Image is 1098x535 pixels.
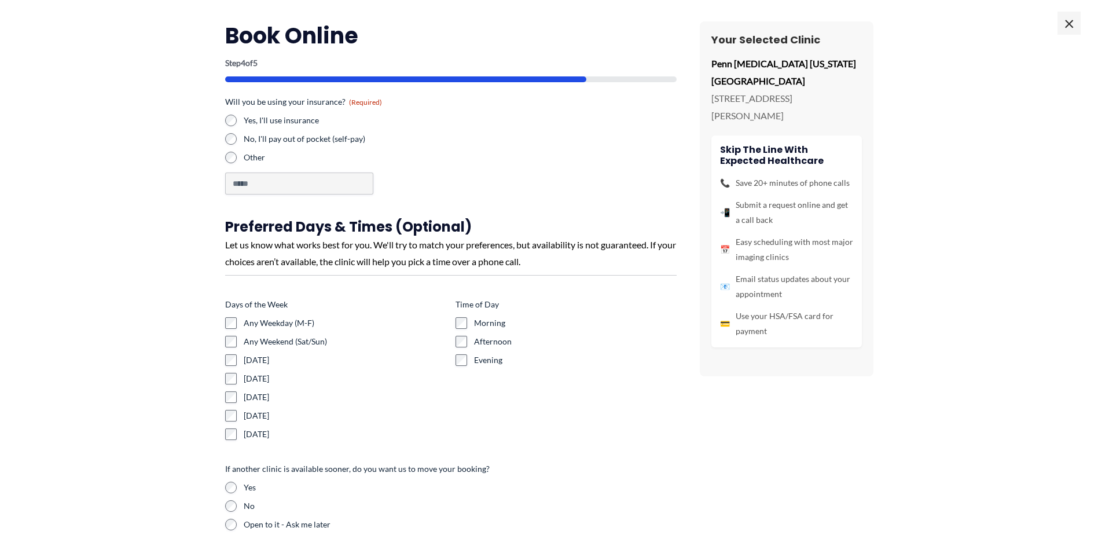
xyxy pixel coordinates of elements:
[720,316,730,331] span: 💳
[720,175,730,190] span: 📞
[244,115,446,126] label: Yes, I'll use insurance
[241,58,245,68] span: 4
[225,463,490,475] legend: If another clinic is available sooner, do you want us to move your booking?
[1057,12,1081,35] span: ×
[711,55,862,89] p: Penn [MEDICAL_DATA] [US_STATE][GEOGRAPHIC_DATA]
[225,173,373,195] input: Other Choice, please specify
[225,21,677,50] h2: Book Online
[225,236,677,270] div: Let us know what works best for you. We'll try to match your preferences, but availability is not...
[244,133,446,145] label: No, I'll pay out of pocket (self-pay)
[720,242,730,257] span: 📅
[720,279,730,294] span: 📧
[720,175,853,190] li: Save 20+ minutes of phone calls
[349,98,382,107] span: (Required)
[244,482,677,493] label: Yes
[244,336,446,347] label: Any Weekend (Sat/Sun)
[474,336,677,347] label: Afternoon
[720,144,853,166] h4: Skip the line with Expected Healthcare
[244,354,446,366] label: [DATE]
[244,519,677,530] label: Open to it - Ask me later
[244,317,446,329] label: Any Weekday (M-F)
[225,96,382,108] legend: Will you be using your insurance?
[253,58,258,68] span: 5
[456,299,499,310] legend: Time of Day
[474,354,677,366] label: Evening
[244,428,446,440] label: [DATE]
[720,205,730,220] span: 📲
[720,234,853,265] li: Easy scheduling with most major imaging clinics
[720,272,853,302] li: Email status updates about your appointment
[720,197,853,228] li: Submit a request online and get a call back
[244,391,446,403] label: [DATE]
[720,309,853,339] li: Use your HSA/FSA card for payment
[244,152,446,163] label: Other
[225,218,677,236] h3: Preferred Days & Times (Optional)
[244,500,677,512] label: No
[244,410,446,422] label: [DATE]
[711,33,862,46] h3: Your Selected Clinic
[225,59,677,67] p: Step of
[225,299,288,310] legend: Days of the Week
[711,90,862,124] p: [STREET_ADDRESS][PERSON_NAME]
[244,373,446,384] label: [DATE]
[474,317,677,329] label: Morning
